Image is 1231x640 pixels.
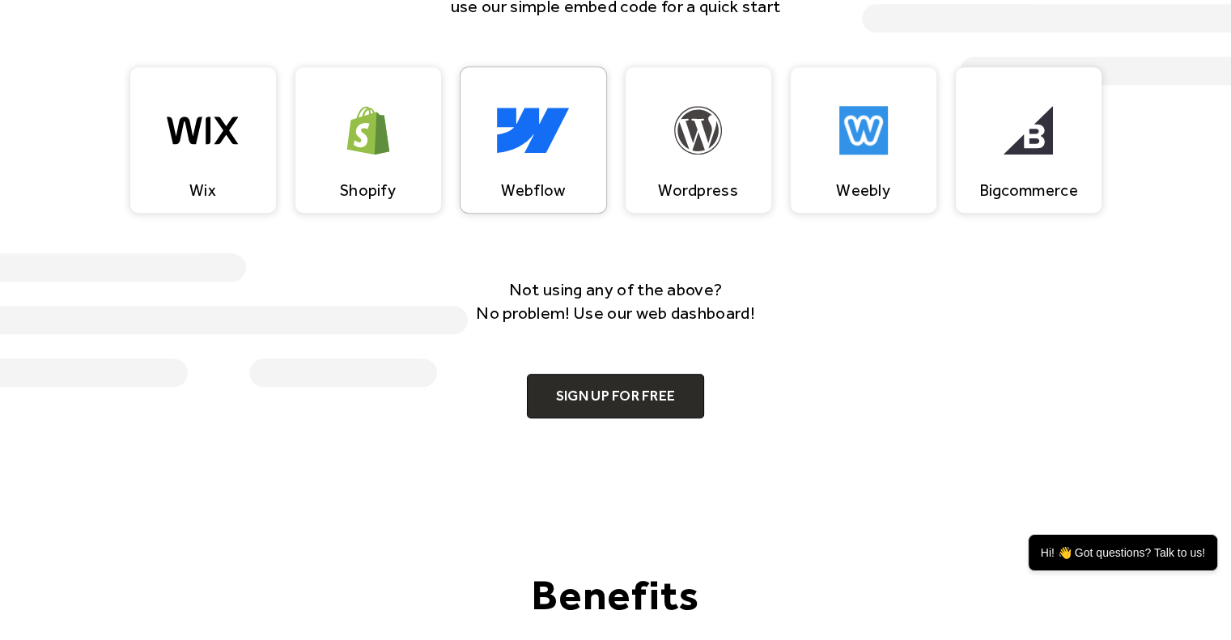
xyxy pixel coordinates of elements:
[500,180,565,200] div: Webflow
[978,180,1077,200] div: Bigcommerce
[295,67,441,213] a: Shopify
[527,374,704,419] a: Sign up for free
[836,180,890,200] div: Weebly
[454,278,778,325] p: Not using any of the above? No problem! Use our web dashboard!
[454,574,778,616] h3: Benefits
[791,67,936,213] a: Weebly
[956,67,1102,213] a: Bigcommerce
[461,67,606,213] a: Webflow
[626,67,771,213] a: Wordpress
[658,180,738,200] div: Wordpress
[340,180,396,200] div: Shopify
[130,67,276,213] a: Wix
[189,180,216,200] div: Wix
